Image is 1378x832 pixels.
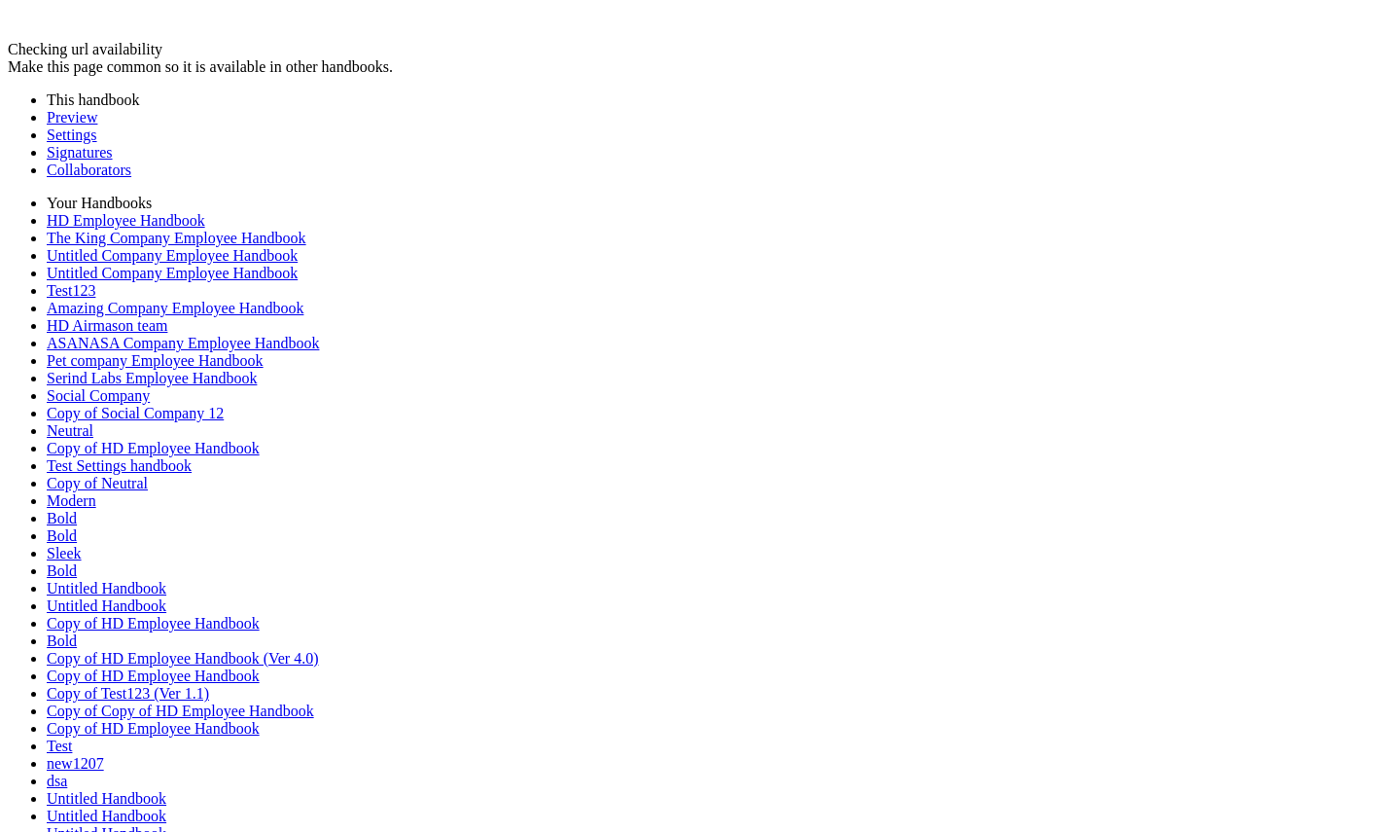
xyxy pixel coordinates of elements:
[47,492,96,509] a: Modern
[47,212,205,229] a: HD Employee Handbook
[47,127,97,143] a: Settings
[47,370,257,386] a: Serind Labs Employee Handbook
[47,144,113,161] a: Signatures
[8,58,1370,76] div: Make this page common so it is available in other handbooks.
[47,703,314,719] a: Copy of Copy of HD Employee Handbook
[47,475,148,491] a: Copy of Neutral
[47,387,150,404] a: Social Company
[47,335,319,351] a: ASANASA Company Employee Handbook
[47,265,298,281] a: Untitled Company Employee Handbook
[47,615,260,632] a: Copy of HD Employee Handbook
[47,650,319,667] a: Copy of HD Employee Handbook (Ver 4.0)
[47,720,260,737] a: Copy of HD Employee Handbook
[47,300,303,316] a: Amazing Company Employee Handbook
[47,230,306,246] a: The King Company Employee Handbook
[47,195,1370,212] li: Your Handbooks
[47,247,298,264] a: Untitled Company Employee Handbook
[47,405,224,421] a: Copy of Social Company 12
[47,457,192,474] a: Test Settings handbook
[47,597,166,614] a: Untitled Handbook
[47,282,95,299] a: Test123
[47,738,72,754] a: Test
[47,527,77,544] a: Bold
[8,41,162,57] span: Checking url availability
[47,755,104,772] a: new1207
[47,808,166,824] a: Untitled Handbook
[47,580,166,597] a: Untitled Handbook
[47,545,82,561] a: Sleek
[47,317,167,334] a: HD Airmason team
[47,773,67,789] a: dsa
[47,422,93,439] a: Neutral
[47,790,166,807] a: Untitled Handbook
[47,352,264,369] a: Pet company Employee Handbook
[47,91,1370,109] li: This handbook
[47,562,77,579] a: Bold
[47,440,260,456] a: Copy of HD Employee Handbook
[47,162,131,178] a: Collaborators
[47,668,260,684] a: Copy of HD Employee Handbook
[47,685,209,702] a: Copy of Test123 (Ver 1.1)
[47,633,77,649] a: Bold
[47,510,77,526] a: Bold
[47,109,97,126] a: Preview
